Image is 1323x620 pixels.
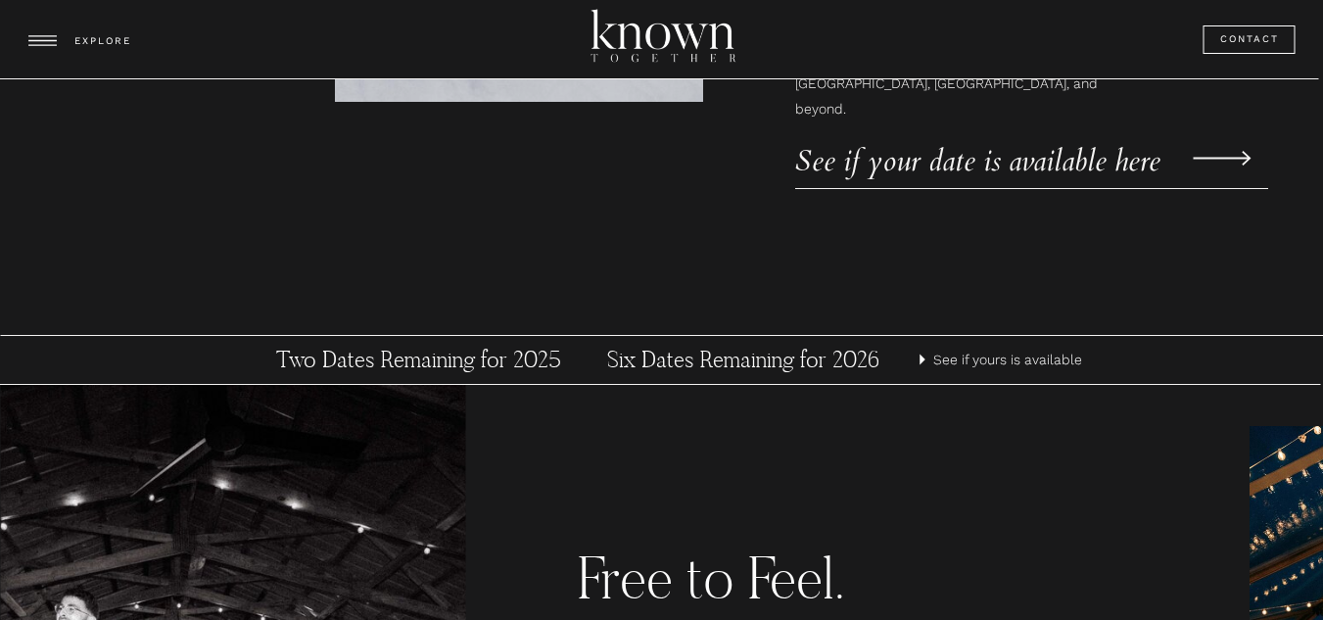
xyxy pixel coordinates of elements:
[1220,30,1281,49] a: Contact
[795,23,1102,77] h2: Proudly serving [GEOGRAPHIC_DATA], [GEOGRAPHIC_DATA], [PERSON_NAME], [GEOGRAPHIC_DATA], [GEOGRAPH...
[795,135,1203,165] a: See if your date is available here
[74,32,135,51] h3: EXPLORE
[237,346,601,375] a: Two Dates Remaining for 2025
[933,348,1087,372] a: See if yours is available
[561,346,925,375] a: Six Dates Remaining for 2026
